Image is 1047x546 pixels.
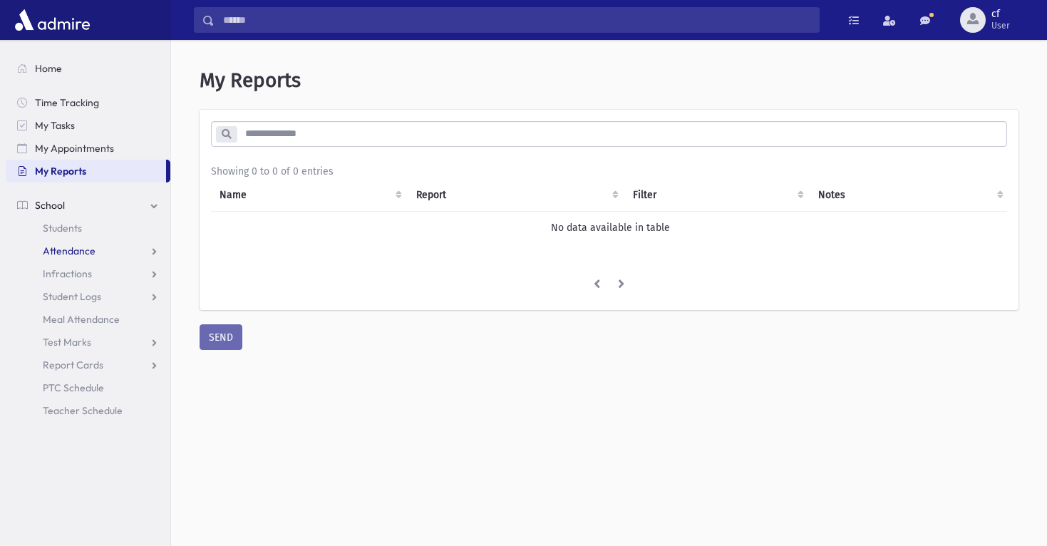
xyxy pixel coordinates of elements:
[991,9,1010,20] span: cf
[35,62,62,75] span: Home
[43,244,96,257] span: Attendance
[6,160,166,182] a: My Reports
[6,57,170,80] a: Home
[6,399,170,422] a: Teacher Schedule
[35,165,86,177] span: My Reports
[408,179,624,212] th: Report: activate to sort column ascending
[6,217,170,239] a: Students
[991,20,1010,31] span: User
[6,376,170,399] a: PTC Schedule
[211,164,1007,179] div: Showing 0 to 0 of 0 entries
[6,331,170,354] a: Test Marks
[43,222,82,235] span: Students
[6,354,170,376] a: Report Cards
[200,68,301,92] span: My Reports
[43,359,103,371] span: Report Cards
[6,285,170,308] a: Student Logs
[43,267,92,280] span: Infractions
[11,6,93,34] img: AdmirePro
[6,194,170,217] a: School
[6,239,170,262] a: Attendance
[6,137,170,160] a: My Appointments
[43,404,123,417] span: Teacher Schedule
[6,262,170,285] a: Infractions
[6,114,170,137] a: My Tasks
[43,381,104,394] span: PTC Schedule
[215,7,819,33] input: Search
[43,290,101,303] span: Student Logs
[6,91,170,114] a: Time Tracking
[43,313,120,326] span: Meal Attendance
[200,324,242,350] button: SEND
[624,179,810,212] th: Filter : activate to sort column ascending
[35,142,114,155] span: My Appointments
[43,336,91,349] span: Test Marks
[211,179,408,212] th: Name: activate to sort column ascending
[35,199,65,212] span: School
[810,179,1009,212] th: Notes : activate to sort column ascending
[211,211,1009,244] td: No data available in table
[6,308,170,331] a: Meal Attendance
[35,119,75,132] span: My Tasks
[35,96,99,109] span: Time Tracking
